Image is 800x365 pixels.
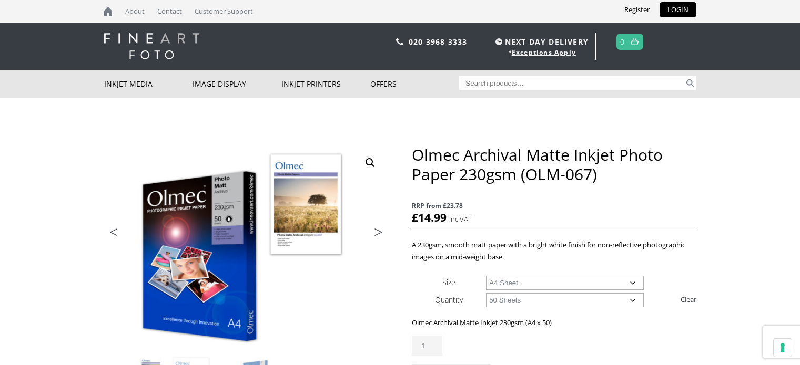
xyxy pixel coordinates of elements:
[631,38,639,45] img: basket.svg
[409,37,468,47] a: 020 3968 3333
[616,2,657,17] a: Register
[412,239,696,263] p: A 230gsm, smooth matt paper with a bright white finish for non-reflective photographic images on ...
[412,210,447,225] bdi: 14.99
[495,38,502,45] img: time.svg
[493,36,589,48] span: NEXT DAY DELIVERY
[104,70,193,98] a: Inkjet Media
[412,336,442,356] input: Product quantity
[620,34,625,49] a: 0
[412,210,418,225] span: £
[361,153,380,172] a: View full-screen image gallery
[512,48,576,57] a: Exceptions Apply
[459,76,684,90] input: Search products…
[193,70,281,98] a: Image Display
[370,70,459,98] a: Offers
[681,291,696,308] a: Clear options
[442,277,455,287] label: Size
[774,339,792,357] button: Your consent preferences for tracking technologies
[412,145,696,184] h1: Olmec Archival Matte Inkjet Photo Paper 230gsm (OLM-067)
[684,76,696,90] button: Search
[281,70,370,98] a: Inkjet Printers
[660,2,696,17] a: LOGIN
[412,200,696,212] span: RRP from £23.78
[435,295,463,305] label: Quantity
[396,38,403,45] img: phone.svg
[412,317,696,329] p: Olmec Archival Matte Inkjet 230gsm (A4 x 50)
[104,33,199,59] img: logo-white.svg
[104,145,388,354] img: Olmec-Photo-Matte-Archival-230gsm_OLM-67_Sheet-Format-Inkjet-Photo-Paper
